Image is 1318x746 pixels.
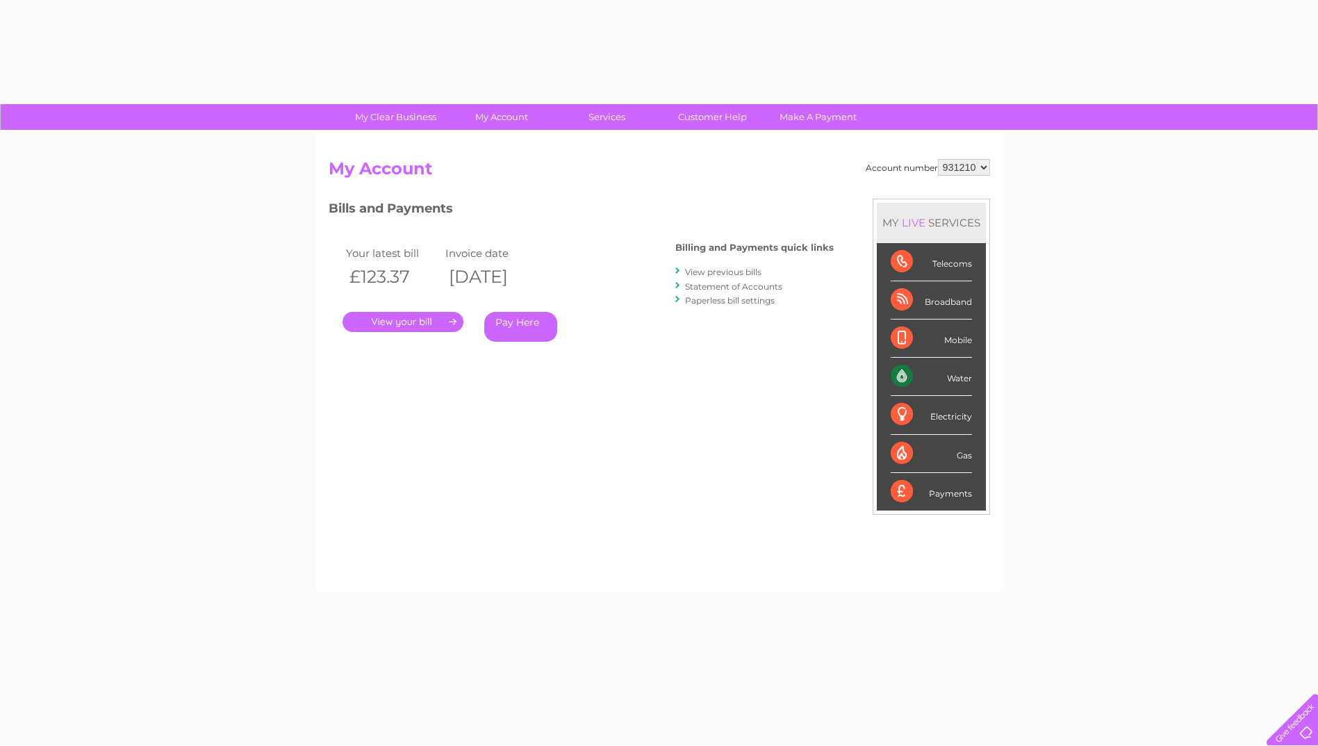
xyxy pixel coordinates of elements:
a: Statement of Accounts [685,281,782,292]
a: . [343,312,463,332]
h4: Billing and Payments quick links [675,242,834,253]
a: My Clear Business [338,104,453,130]
a: View previous bills [685,267,761,277]
a: Paperless bill settings [685,295,775,306]
a: Make A Payment [761,104,875,130]
h3: Bills and Payments [329,199,834,223]
div: Payments [891,473,972,511]
div: Broadband [891,281,972,320]
a: Customer Help [655,104,770,130]
div: Account number [866,159,990,176]
td: Invoice date [442,244,542,263]
div: Telecoms [891,243,972,281]
th: [DATE] [442,263,542,291]
div: Mobile [891,320,972,358]
div: MY SERVICES [877,203,986,242]
a: Pay Here [484,312,557,342]
a: My Account [444,104,559,130]
div: LIVE [899,216,928,229]
td: Your latest bill [343,244,443,263]
a: Services [550,104,664,130]
h2: My Account [329,159,990,185]
th: £123.37 [343,263,443,291]
div: Gas [891,435,972,473]
div: Electricity [891,396,972,434]
div: Water [891,358,972,396]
